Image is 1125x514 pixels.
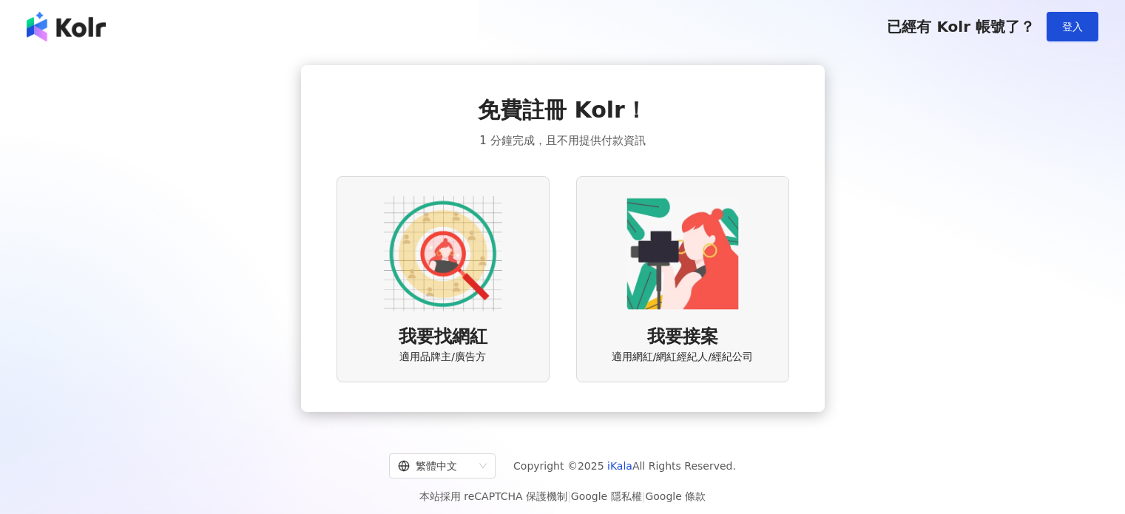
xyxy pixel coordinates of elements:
span: 我要接案 [647,325,718,350]
img: AD identity option [384,195,502,313]
a: Google 隱私權 [571,490,642,502]
span: | [567,490,571,502]
a: iKala [607,460,632,472]
span: 適用網紅/網紅經紀人/經紀公司 [612,350,753,365]
img: logo [27,12,106,41]
span: 我要找網紅 [399,325,487,350]
span: 登入 [1062,21,1083,33]
span: 適用品牌主/廣告方 [399,350,486,365]
span: | [642,490,646,502]
div: 繁體中文 [398,454,473,478]
a: Google 條款 [645,490,706,502]
button: 登入 [1047,12,1098,41]
img: KOL identity option [624,195,742,313]
span: 免費註冊 Kolr！ [478,95,647,126]
span: 已經有 Kolr 帳號了？ [887,18,1035,35]
span: 本站採用 reCAPTCHA 保護機制 [419,487,706,505]
span: Copyright © 2025 All Rights Reserved. [513,457,736,475]
span: 1 分鐘完成，且不用提供付款資訊 [479,132,645,149]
